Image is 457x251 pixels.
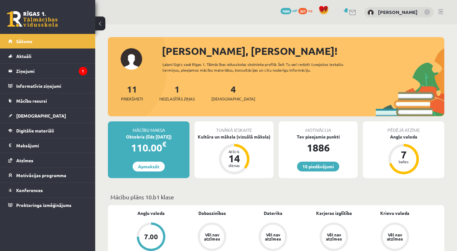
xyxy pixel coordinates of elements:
[108,121,189,133] div: Mācību maksa
[16,53,31,59] span: Aktuāli
[292,8,297,13] span: mP
[368,10,374,16] img: Madara Dzidra Glīzde
[8,183,87,197] a: Konferences
[281,8,297,13] a: 1886 mP
[198,210,226,216] a: Dabaszinības
[195,133,274,140] div: Kultūra un māksla (vizuālā māksla)
[281,8,291,14] span: 1886
[363,133,444,140] div: Angļu valoda
[298,8,315,13] a: 361 xp
[394,160,413,164] div: balles
[133,162,165,171] a: Apmaksāt
[363,121,444,133] div: Pēdējā atzīme
[225,153,244,164] div: 14
[378,9,418,15] a: [PERSON_NAME]
[16,138,87,153] legend: Maksājumi
[16,113,66,119] span: [DEMOGRAPHIC_DATA]
[8,64,87,78] a: Ziņojumi1
[363,133,444,175] a: Angļu valoda 7 balles
[325,233,343,241] div: Vēl nav atzīmes
[137,210,165,216] a: Angļu valoda
[264,233,282,241] div: Vēl nav atzīmes
[144,233,158,240] div: 7.00
[162,139,166,149] span: €
[16,64,87,78] legend: Ziņojumi
[195,133,274,175] a: Kultūra un māksla (vizuālā māksla) Atlicis 14 dienas
[8,168,87,183] a: Motivācijas programma
[16,128,54,133] span: Digitālie materiāli
[308,8,312,13] span: xp
[386,233,404,241] div: Vēl nav atzīmes
[298,8,307,14] span: 361
[8,34,87,48] a: Sākums
[121,83,143,102] a: 11Priekšmeti
[264,210,282,216] a: Datorika
[8,138,87,153] a: Maksājumi
[203,233,221,241] div: Vēl nav atzīmes
[380,210,409,216] a: Krievu valoda
[279,121,358,133] div: Motivācija
[108,140,189,155] div: 110.00
[195,121,274,133] div: Tuvākā ieskaite
[7,11,58,27] a: Rīgas 1. Tālmācības vidusskola
[159,83,195,102] a: 1Neizlasītās ziņas
[316,210,352,216] a: Karjeras izglītība
[16,202,71,208] span: Proktoringa izmēģinājums
[8,49,87,63] a: Aktuāli
[211,83,255,102] a: 4[DEMOGRAPHIC_DATA]
[162,61,364,73] div: Laipni lūgts savā Rīgas 1. Tālmācības vidusskolas skolnieka profilā. Šeit Tu vari redzēt tuvojošo...
[279,140,358,155] div: 1886
[79,67,87,75] i: 1
[8,153,87,168] a: Atzīmes
[8,93,87,108] a: Mācību resursi
[225,164,244,167] div: dienas
[16,98,47,104] span: Mācību resursi
[121,96,143,102] span: Priekšmeti
[211,96,255,102] span: [DEMOGRAPHIC_DATA]
[159,96,195,102] span: Neizlasītās ziņas
[16,187,43,193] span: Konferences
[8,79,87,93] a: Informatīvie ziņojumi
[16,38,32,44] span: Sākums
[297,162,339,171] a: 10 piedāvājumi
[16,172,66,178] span: Motivācijas programma
[225,150,244,153] div: Atlicis
[394,150,413,160] div: 7
[16,158,33,163] span: Atzīmes
[279,133,358,140] div: Tev pieejamie punkti
[8,198,87,212] a: Proktoringa izmēģinājums
[8,108,87,123] a: [DEMOGRAPHIC_DATA]
[110,193,442,201] p: Mācību plāns 10.b1 klase
[108,133,189,140] div: Oktobris (līdz [DATE])
[8,123,87,138] a: Digitālie materiāli
[162,43,444,59] div: [PERSON_NAME], [PERSON_NAME]!
[16,79,87,93] legend: Informatīvie ziņojumi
